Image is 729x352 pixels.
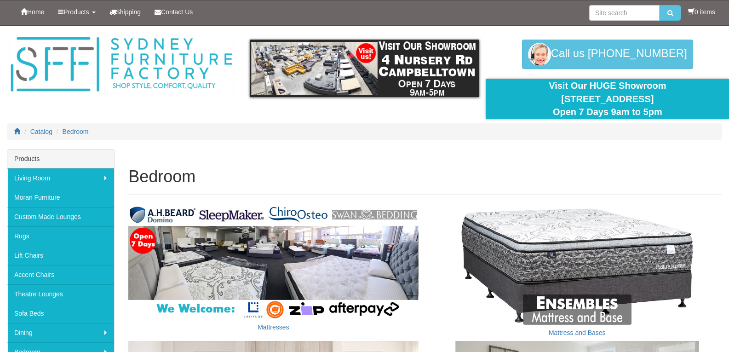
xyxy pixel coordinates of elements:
a: Mattresses [258,323,289,331]
span: Home [27,8,44,16]
h1: Bedroom [128,167,722,186]
input: Site search [589,5,660,21]
a: Moran Furniture [7,188,114,207]
span: Shipping [116,8,141,16]
a: Products [51,0,102,23]
a: Shipping [103,0,148,23]
a: Dining [7,323,114,342]
a: Contact Us [148,0,200,23]
img: Mattresses [128,204,418,319]
a: Living Room [7,168,114,188]
a: Accent Chairs [7,265,114,284]
a: Home [14,0,51,23]
li: 0 items [688,7,715,17]
div: Products [7,150,114,168]
a: Custom Made Lounges [7,207,114,226]
a: Theatre Lounges [7,284,114,304]
a: Catalog [30,128,52,135]
div: Visit Our HUGE Showroom [STREET_ADDRESS] Open 7 Days 9am to 5pm [493,79,722,119]
a: Bedroom [63,128,89,135]
img: Mattress and Bases [432,204,722,325]
a: Rugs [7,226,114,246]
a: Lift Chairs [7,246,114,265]
span: Products [63,8,89,16]
img: showroom.gif [250,40,479,97]
span: Contact Us [161,8,193,16]
a: Mattress and Bases [549,329,606,336]
img: Sydney Furniture Factory [7,35,236,94]
a: Sofa Beds [7,304,114,323]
